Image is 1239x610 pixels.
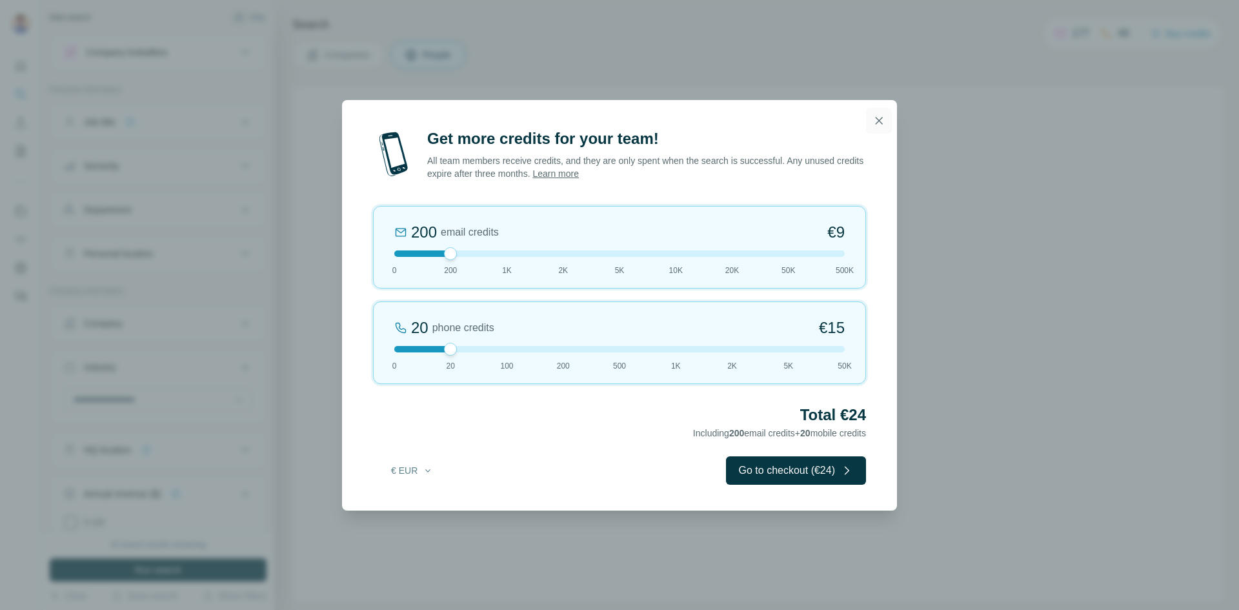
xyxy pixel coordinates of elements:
[411,318,428,338] div: 20
[669,265,683,276] span: 10K
[411,222,437,243] div: 200
[800,428,811,438] span: 20
[615,265,625,276] span: 5K
[441,225,499,240] span: email credits
[613,360,626,372] span: 500
[500,360,513,372] span: 100
[727,360,737,372] span: 2K
[382,459,442,482] button: € EUR
[558,265,568,276] span: 2K
[693,428,866,438] span: Including email credits + mobile credits
[819,318,845,338] span: €15
[447,360,455,372] span: 20
[502,265,512,276] span: 1K
[783,360,793,372] span: 5K
[444,265,457,276] span: 200
[671,360,681,372] span: 1K
[838,360,851,372] span: 50K
[373,405,866,425] h2: Total €24
[781,265,795,276] span: 50K
[836,265,854,276] span: 500K
[726,456,866,485] button: Go to checkout (€24)
[725,265,739,276] span: 20K
[392,360,397,372] span: 0
[729,428,744,438] span: 200
[432,320,494,336] span: phone credits
[827,222,845,243] span: €9
[373,128,414,180] img: mobile-phone
[532,168,579,179] a: Learn more
[427,154,866,180] p: All team members receive credits, and they are only spent when the search is successful. Any unus...
[557,360,570,372] span: 200
[392,265,397,276] span: 0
